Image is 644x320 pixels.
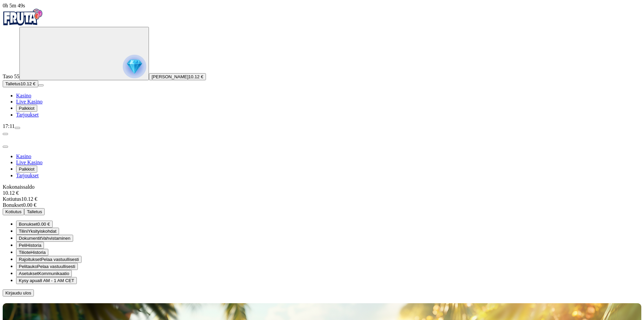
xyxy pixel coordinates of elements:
[41,257,79,262] span: Pelaa vastuullisesti
[40,278,74,283] span: 8 AM - 1 AM CET
[19,271,39,276] span: Asetukset
[20,81,35,86] span: 10.12 €
[16,153,31,159] a: Kasino
[15,127,20,129] button: menu
[19,257,41,262] span: Rajoitukset
[41,236,70,241] span: Vahvistaminen
[3,184,641,196] div: Kokonaissaldo
[3,93,641,118] nav: Main menu
[5,290,31,295] span: Kirjaudu ulos
[3,146,8,148] button: close
[39,271,69,276] span: Kommunikaatio
[19,229,28,234] span: Tilini
[16,93,31,98] a: Kasino
[16,235,73,242] button: doc iconDokumentitVahvistaminen
[3,289,34,296] button: Kirjaudu ulos
[38,222,50,227] span: 0.00 €
[31,250,46,255] span: Historia
[16,256,82,263] button: limits iconRajoituksetPelaa vastuullisesti
[19,222,38,227] span: Bonukset
[27,209,42,214] span: Talletus
[3,190,641,196] div: 10.12 €
[19,264,37,269] span: Pelitauko
[3,153,641,179] nav: Main menu
[19,167,35,172] span: Palkkiot
[3,74,19,79] span: Taso 55
[16,242,44,249] button: 777 iconPeliHistoria
[152,74,189,79] span: [PERSON_NAME]
[19,27,149,80] button: reward progress
[26,243,41,248] span: Historia
[3,80,38,87] button: Talletusplus icon10.12 €
[16,270,72,277] button: info iconAsetuksetKommunikaatio
[16,263,78,270] button: clock iconPelitaukoPelaa vastuullisesti
[149,73,206,80] button: [PERSON_NAME]10.12 €
[19,106,35,111] span: Palkkiot
[123,55,146,78] img: reward progress
[16,173,39,178] a: Tarjoukset
[3,196,21,202] span: Kotiutus
[3,3,25,8] span: user session time
[16,221,53,228] button: smiley iconBonukset0.00 €
[19,250,31,255] span: Tiliote
[19,243,26,248] span: Peli
[16,228,59,235] button: user iconTiliniYksityiskohdat
[16,249,48,256] button: credit-card iconTilioteHistoria
[28,229,56,234] span: Yksityiskohdat
[3,21,43,27] a: Fruta
[3,123,15,129] span: 17:11
[16,159,43,165] a: Live Kasino
[3,202,641,208] div: 0.00 €
[189,74,203,79] span: 10.12 €
[3,9,43,26] img: Fruta
[5,81,20,86] span: Talletus
[37,264,75,269] span: Pelaa vastuullisesti
[5,209,21,214] span: Kotiutus
[3,208,24,215] button: Kotiutus
[16,99,43,104] a: Live Kasino
[38,84,44,86] button: menu
[3,202,23,208] span: Bonukset
[16,277,77,284] button: chat iconKysy apua8 AM - 1 AM CET
[16,105,37,112] button: Palkkiot
[19,236,41,241] span: Dokumentit
[3,196,641,202] div: 10.12 €
[3,133,8,135] button: chevron-left icon
[16,112,39,118] a: Tarjoukset
[24,208,45,215] button: Talletus
[3,9,641,118] nav: Primary
[16,166,37,173] button: Palkkiot
[19,278,40,283] span: Kysy apua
